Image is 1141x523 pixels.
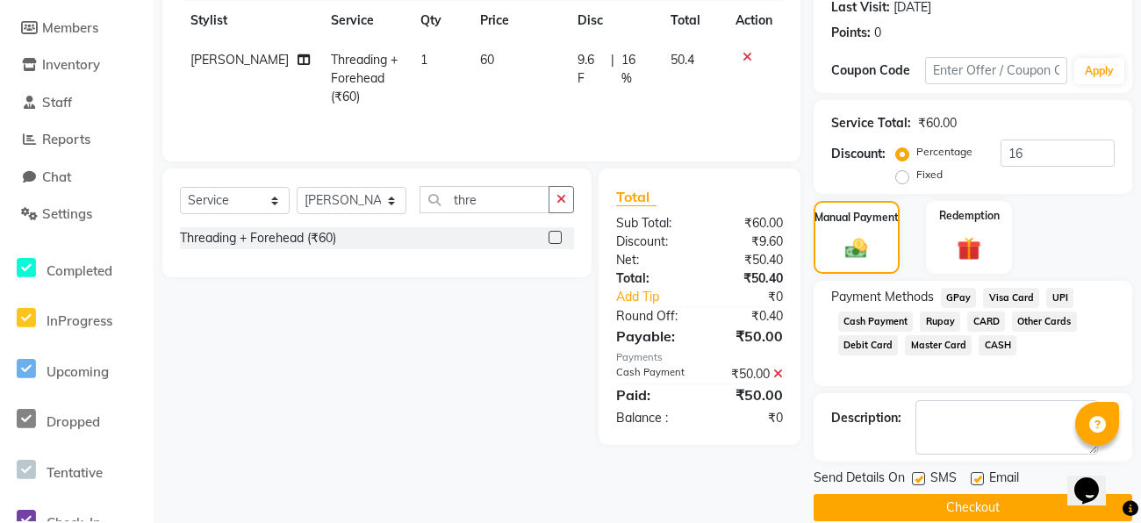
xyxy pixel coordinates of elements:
[700,326,796,347] div: ₹50.00
[814,210,899,226] label: Manual Payment
[420,186,549,213] input: Search or Scan
[47,464,103,481] span: Tentative
[838,236,874,261] img: _cash.svg
[42,168,71,185] span: Chat
[4,204,149,225] a: Settings
[180,229,336,247] div: Threading + Forehead (₹60)
[4,130,149,150] a: Reports
[831,409,901,427] div: Description:
[578,51,604,88] span: 9.6 F
[725,1,783,40] th: Action
[838,312,914,332] span: Cash Payment
[603,365,700,383] div: Cash Payment
[916,167,943,183] label: Fixed
[616,350,782,365] div: Payments
[603,326,700,347] div: Payable:
[47,312,112,329] span: InProgress
[979,335,1016,355] span: CASH
[700,269,796,288] div: ₹50.40
[331,52,398,104] span: Threading + Forehead (₹60)
[320,1,410,40] th: Service
[700,214,796,233] div: ₹60.00
[916,144,972,160] label: Percentage
[603,288,715,306] a: Add Tip
[939,208,1000,224] label: Redemption
[989,469,1019,491] span: Email
[4,55,149,75] a: Inventory
[616,188,657,206] span: Total
[874,24,881,42] div: 0
[190,52,289,68] span: [PERSON_NAME]
[831,114,911,133] div: Service Total:
[567,1,660,40] th: Disc
[603,384,700,405] div: Paid:
[1067,453,1123,505] iframe: chat widget
[838,335,899,355] span: Debit Card
[918,114,957,133] div: ₹60.00
[700,251,796,269] div: ₹50.40
[814,469,905,491] span: Send Details On
[180,1,320,40] th: Stylist
[831,288,934,306] span: Payment Methods
[420,52,427,68] span: 1
[611,51,614,88] span: |
[4,18,149,39] a: Members
[410,1,470,40] th: Qty
[603,269,700,288] div: Total:
[831,145,886,163] div: Discount:
[4,93,149,113] a: Staff
[715,288,795,306] div: ₹0
[1012,312,1077,332] span: Other Cards
[480,52,494,68] span: 60
[603,214,700,233] div: Sub Total:
[983,288,1039,308] span: Visa Card
[4,168,149,188] a: Chat
[47,413,100,430] span: Dropped
[42,19,98,36] span: Members
[930,469,957,491] span: SMS
[470,1,567,40] th: Price
[905,335,972,355] span: Master Card
[671,52,694,68] span: 50.4
[1074,58,1124,84] button: Apply
[42,205,92,222] span: Settings
[941,288,977,308] span: GPay
[47,262,112,279] span: Completed
[42,94,72,111] span: Staff
[700,307,796,326] div: ₹0.40
[950,234,988,263] img: _gift.svg
[700,409,796,427] div: ₹0
[603,233,700,251] div: Discount:
[621,51,649,88] span: 16 %
[603,251,700,269] div: Net:
[814,494,1132,521] button: Checkout
[920,312,960,332] span: Rupay
[603,307,700,326] div: Round Off:
[831,61,926,80] div: Coupon Code
[700,384,796,405] div: ₹50.00
[660,1,725,40] th: Total
[603,409,700,427] div: Balance :
[42,131,90,147] span: Reports
[700,365,796,383] div: ₹50.00
[925,57,1067,84] input: Enter Offer / Coupon Code
[1046,288,1073,308] span: UPI
[47,363,109,380] span: Upcoming
[967,312,1005,332] span: CARD
[700,233,796,251] div: ₹9.60
[42,56,100,73] span: Inventory
[831,24,871,42] div: Points:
